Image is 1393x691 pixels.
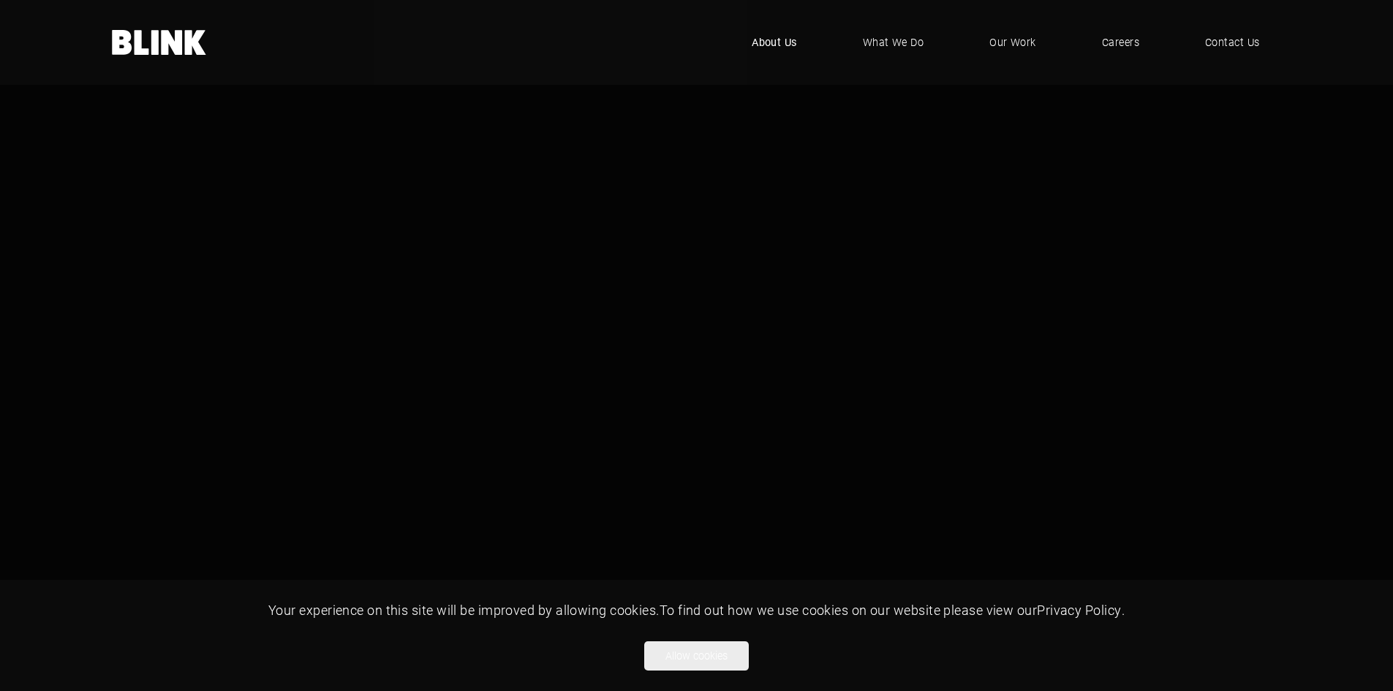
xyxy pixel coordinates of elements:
span: About Us [752,34,797,50]
a: Contact Us [1183,20,1282,64]
a: Privacy Policy [1037,601,1121,619]
a: About Us [730,20,819,64]
span: Your experience on this site will be improved by allowing cookies. To find out how we use cookies... [268,601,1125,619]
a: What We Do [841,20,946,64]
span: What We Do [863,34,924,50]
a: Our Work [967,20,1058,64]
button: Allow cookies [644,641,749,671]
span: Careers [1102,34,1139,50]
span: Our Work [989,34,1036,50]
a: Home [112,30,207,55]
span: Contact Us [1205,34,1260,50]
a: Careers [1080,20,1161,64]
